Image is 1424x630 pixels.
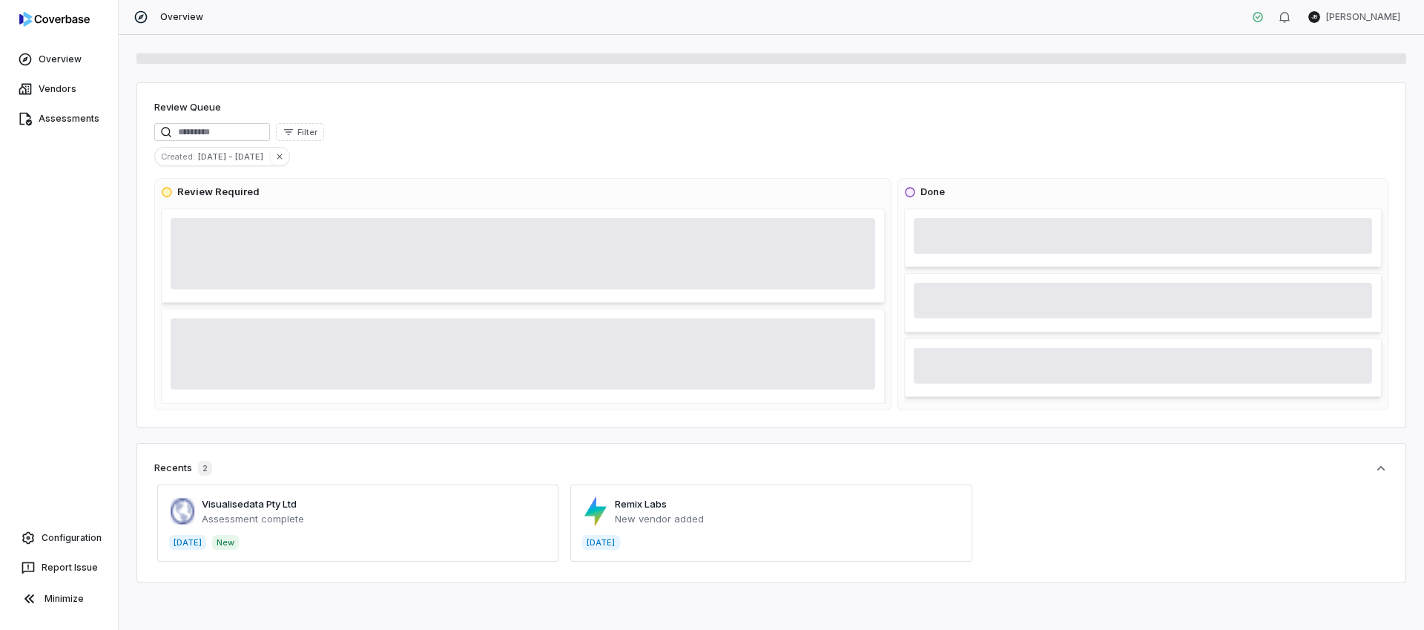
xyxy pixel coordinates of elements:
[1326,11,1400,23] span: [PERSON_NAME]
[6,554,112,581] button: Report Issue
[6,525,112,551] a: Configuration
[154,461,1388,476] button: Recents2
[297,127,317,138] span: Filter
[198,461,212,476] span: 2
[6,584,112,614] button: Minimize
[160,11,203,23] span: Overview
[19,12,90,27] img: logo-D7KZi-bG.svg
[3,105,115,132] a: Assessments
[177,185,260,200] h3: Review Required
[198,150,269,163] span: [DATE] - [DATE]
[154,461,212,476] div: Recents
[202,498,297,510] a: Visualisedata Pty Ltd
[1299,6,1409,28] button: JB[PERSON_NAME]
[920,185,945,200] h3: Done
[1308,11,1320,23] span: JB
[155,150,198,163] span: Created :
[3,76,115,102] a: Vendors
[154,100,221,115] h1: Review Queue
[615,498,667,510] a: Remix Labs
[3,46,115,73] a: Overview
[276,123,324,141] button: Filter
